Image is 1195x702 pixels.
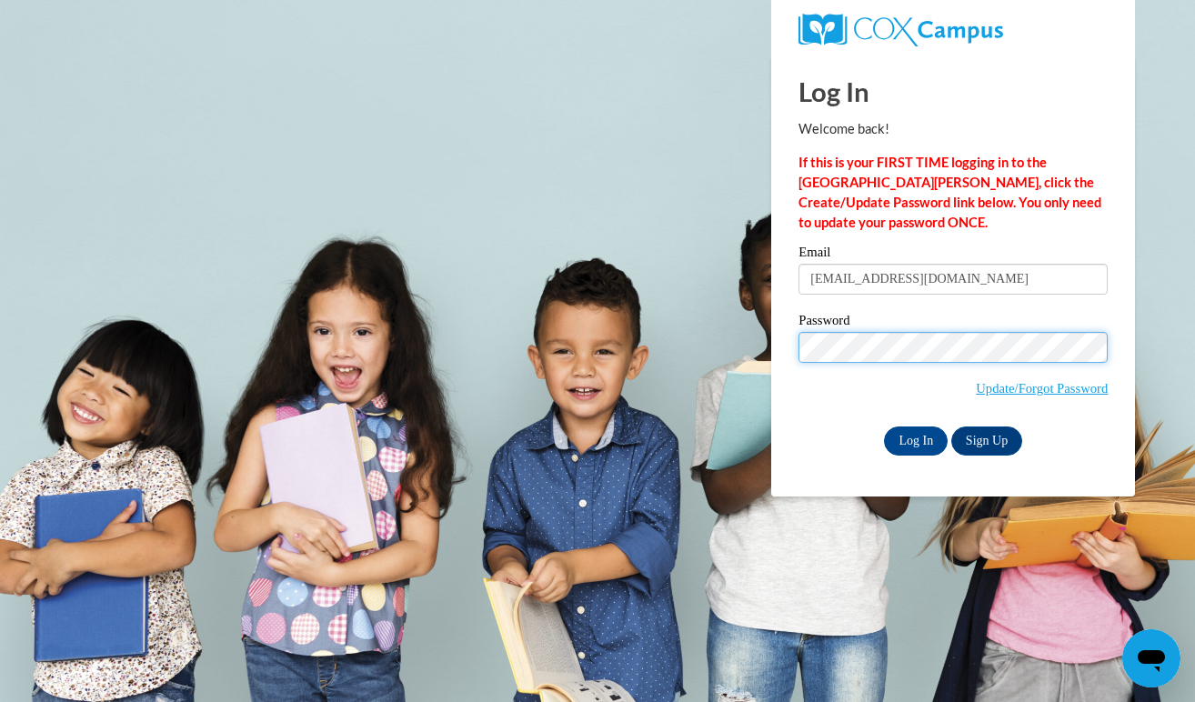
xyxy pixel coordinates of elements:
[798,155,1101,230] strong: If this is your FIRST TIME logging in to the [GEOGRAPHIC_DATA][PERSON_NAME], click the Create/Upd...
[798,119,1108,139] p: Welcome back!
[951,426,1022,456] a: Sign Up
[976,381,1108,396] a: Update/Forgot Password
[798,73,1108,110] h1: Log In
[798,14,1002,46] img: COX Campus
[798,314,1108,332] label: Password
[1122,629,1180,687] iframe: Button to launch messaging window
[798,246,1108,264] label: Email
[884,426,948,456] input: Log In
[798,14,1108,46] a: COX Campus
